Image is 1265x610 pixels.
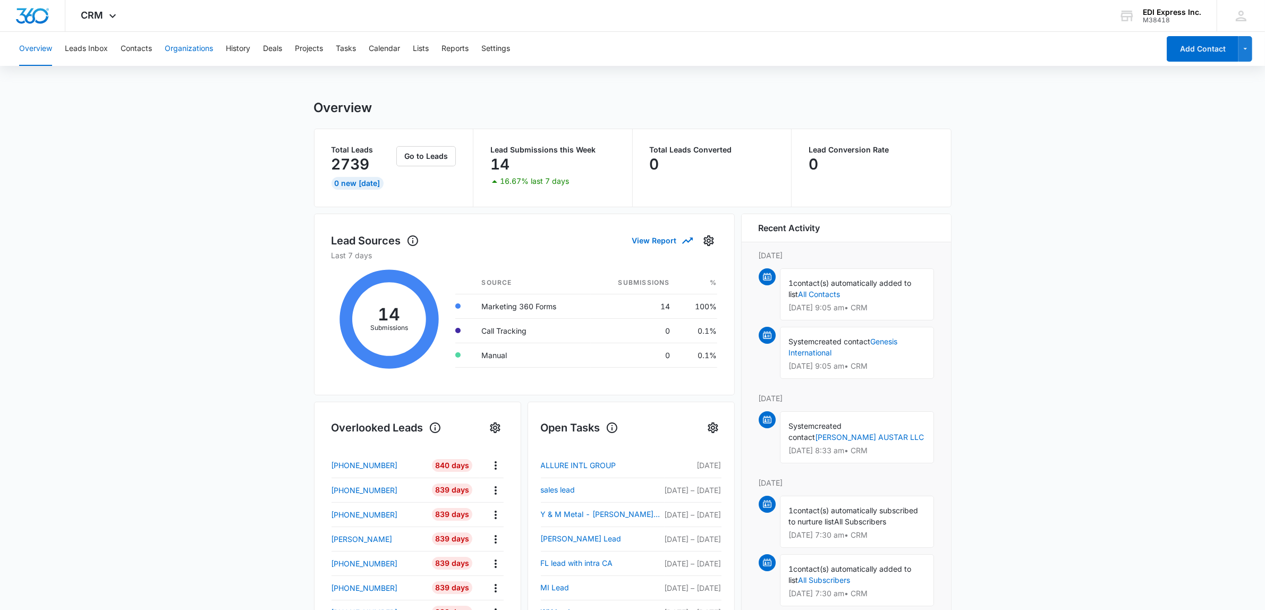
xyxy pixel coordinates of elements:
button: Actions [487,506,504,523]
td: 0.1% [678,343,717,367]
a: [PHONE_NUMBER] [332,460,425,471]
span: System [789,421,815,430]
button: Projects [295,32,323,66]
a: FL lead with intra CA [541,557,665,570]
button: Settings [700,232,717,249]
button: History [226,32,250,66]
p: Total Leads Converted [650,146,775,154]
div: 839 Days [432,557,472,570]
p: [PHONE_NUMBER] [332,582,398,594]
p: 0 [650,156,659,173]
p: Total Leads [332,146,395,154]
th: Submissions [591,272,678,294]
span: 1 [789,564,794,573]
span: All Subscribers [835,517,887,526]
p: [DATE] [759,393,934,404]
span: CRM [81,10,104,21]
div: 840 Days [432,459,472,472]
button: Settings [481,32,510,66]
p: [DATE] – [DATE] [665,485,721,496]
button: Go to Leads [396,146,456,166]
h1: Lead Sources [332,233,419,249]
a: [PERSON_NAME] Lead [541,532,665,545]
p: [PERSON_NAME] [332,533,393,545]
a: All Contacts [799,290,840,299]
a: [PHONE_NUMBER] [332,509,425,520]
p: [DATE] 8:33 am • CRM [789,447,925,454]
p: Last 7 days [332,250,717,261]
td: Manual [473,343,591,367]
button: Settings [487,419,504,436]
button: Leads Inbox [65,32,108,66]
button: View Report [632,231,692,250]
p: [PHONE_NUMBER] [332,485,398,496]
button: Actions [487,580,504,596]
th: % [678,272,717,294]
div: 839 Days [432,508,472,521]
th: Source [473,272,591,294]
p: [DATE] [759,477,934,488]
p: 2739 [332,156,370,173]
a: [PERSON_NAME] [332,533,425,545]
span: 1 [789,506,794,515]
span: created contact [815,337,871,346]
span: contact(s) automatically subscribed to nurture list [789,506,919,526]
a: All Subscribers [799,575,851,584]
p: [DATE] – [DATE] [665,509,721,520]
td: 0.1% [678,318,717,343]
h1: Overview [314,100,372,116]
button: Add Contact [1167,36,1238,62]
button: Organizations [165,32,213,66]
div: 0 New [DATE] [332,177,384,190]
span: contact(s) automatically added to list [789,564,912,584]
td: 0 [591,318,678,343]
p: [DATE] [759,250,934,261]
button: Deals [263,32,282,66]
button: Tasks [336,32,356,66]
a: sales lead [541,484,665,496]
p: 16.67% last 7 days [500,177,569,185]
span: contact(s) automatically added to list [789,278,912,299]
p: [PHONE_NUMBER] [332,460,398,471]
a: ALLURE INTL GROUP [541,459,665,472]
p: 14 [490,156,510,173]
p: [DATE] 7:30 am • CRM [789,531,925,539]
button: Actions [487,482,504,498]
button: Overview [19,32,52,66]
button: Actions [487,457,504,473]
td: Call Tracking [473,318,591,343]
button: Actions [487,531,504,547]
td: 0 [591,343,678,367]
p: [DATE] – [DATE] [665,582,721,594]
td: 100% [678,294,717,318]
a: [PERSON_NAME] AUSTAR LLC [816,433,924,442]
p: [DATE] 9:05 am • CRM [789,304,925,311]
div: account name [1143,8,1201,16]
p: [DATE] [665,460,721,471]
div: 839 Days [432,581,472,594]
p: [PHONE_NUMBER] [332,558,398,569]
a: Go to Leads [396,151,456,160]
span: System [789,337,815,346]
a: [PHONE_NUMBER] [332,558,425,569]
p: [PHONE_NUMBER] [332,509,398,520]
p: Lead Conversion Rate [809,146,934,154]
button: Lists [413,32,429,66]
span: 1 [789,278,794,287]
p: [DATE] 9:05 am • CRM [789,362,925,370]
span: created contact [789,421,842,442]
button: Actions [487,555,504,572]
div: 839 Days [432,532,472,545]
p: 0 [809,156,818,173]
td: 14 [591,294,678,318]
button: Calendar [369,32,400,66]
p: Lead Submissions this Week [490,146,615,154]
div: account id [1143,16,1201,24]
a: Y & M Metal - [PERSON_NAME] Lead [541,508,665,521]
div: 839 Days [432,484,472,496]
button: Contacts [121,32,152,66]
button: Settings [704,419,721,436]
button: Reports [442,32,469,66]
td: Marketing 360 Forms [473,294,591,318]
h1: Overlooked Leads [332,420,442,436]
